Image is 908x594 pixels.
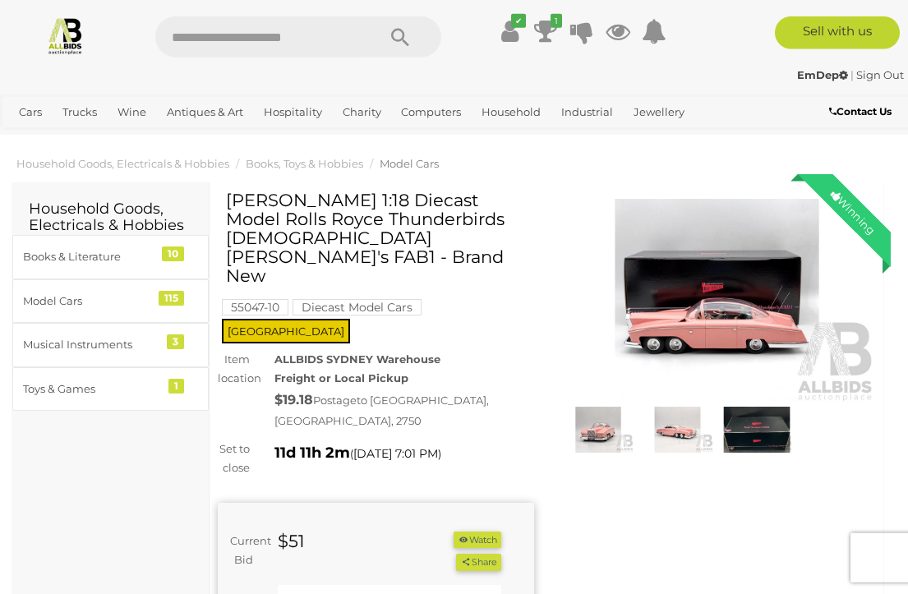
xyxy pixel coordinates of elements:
a: Model Cars 115 [12,279,209,323]
div: Toys & Games [23,380,159,398]
div: Musical Instruments [23,335,159,354]
strong: 11d 11h 2m [274,444,350,462]
strong: ALLBIDS SYDNEY Warehouse [274,352,440,366]
a: Household Goods, Electricals & Hobbies [16,157,229,170]
i: ✔ [511,14,526,28]
div: 115 [159,291,184,306]
mark: 55047-10 [222,299,288,315]
img: AMIE 1:18 Diecast Model Rolls Royce Thunderbirds Lady Penelope's FAB1 - Brand New [563,407,634,453]
button: Search [359,16,441,58]
a: Computers [394,99,468,126]
b: Contact Us [829,105,892,117]
div: Model Cars [23,292,159,311]
a: [GEOGRAPHIC_DATA] [118,126,248,153]
span: | [850,68,854,81]
a: Antiques & Art [160,99,250,126]
div: Current Bid [218,532,265,570]
span: to [GEOGRAPHIC_DATA], [GEOGRAPHIC_DATA], 2750 [274,394,489,428]
div: Item location [205,350,262,389]
button: Watch [454,532,501,549]
span: [GEOGRAPHIC_DATA] [222,319,350,343]
div: 1 [168,379,184,394]
a: Trucks [56,99,104,126]
a: 1 [533,16,558,46]
a: Wine [111,99,153,126]
a: Sports [64,126,111,153]
h2: Household Goods, Electricals & Hobbies [29,201,192,234]
a: Cars [12,99,48,126]
img: AMIE 1:18 Diecast Model Rolls Royce Thunderbirds Lady Penelope's FAB1 - Brand New [642,407,712,453]
strong: EmDep [797,68,848,81]
a: Sign Out [856,68,904,81]
a: Hospitality [257,99,329,126]
a: Toys & Games 1 [12,367,209,411]
img: AMIE 1:18 Diecast Model Rolls Royce Thunderbirds Lady Penelope's FAB1 - Brand New [721,407,792,453]
strong: Freight or Local Pickup [274,371,408,384]
div: Winning [815,174,891,250]
strong: $51 [278,531,305,551]
h1: [PERSON_NAME] 1:18 Diecast Model Rolls Royce Thunderbirds [DEMOGRAPHIC_DATA] [PERSON_NAME]'s FAB1... [226,191,530,285]
a: Household [475,99,547,126]
a: Jewellery [627,99,691,126]
div: 10 [162,246,184,261]
a: Industrial [555,99,620,126]
div: 3 [167,334,184,349]
div: Books & Literature [23,247,159,266]
span: [DATE] 7:01 PM [353,446,438,461]
a: Books, Toys & Hobbies [246,157,363,170]
a: Contact Us [829,103,896,121]
a: Diecast Model Cars [293,301,422,314]
a: Charity [336,99,388,126]
strong: $19.18 [274,392,313,408]
li: Watch this item [454,532,501,549]
a: Sell with us [775,16,900,49]
a: ✔ [497,16,522,46]
a: Model Cars [380,157,439,170]
img: AMIE 1:18 Diecast Model Rolls Royce Thunderbirds Lady Penelope's FAB1 - Brand New [559,199,875,403]
a: 55047-10 [222,301,288,314]
span: ( ) [350,447,441,460]
a: Musical Instruments 3 [12,323,209,366]
i: 1 [551,14,562,28]
img: Allbids.com.au [46,16,85,55]
mark: Diecast Model Cars [293,299,422,315]
button: Share [456,554,501,571]
a: EmDep [797,68,850,81]
div: Postage [274,389,534,431]
a: Books & Literature 10 [12,235,209,279]
div: Set to close [205,440,262,478]
a: Office [12,126,57,153]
